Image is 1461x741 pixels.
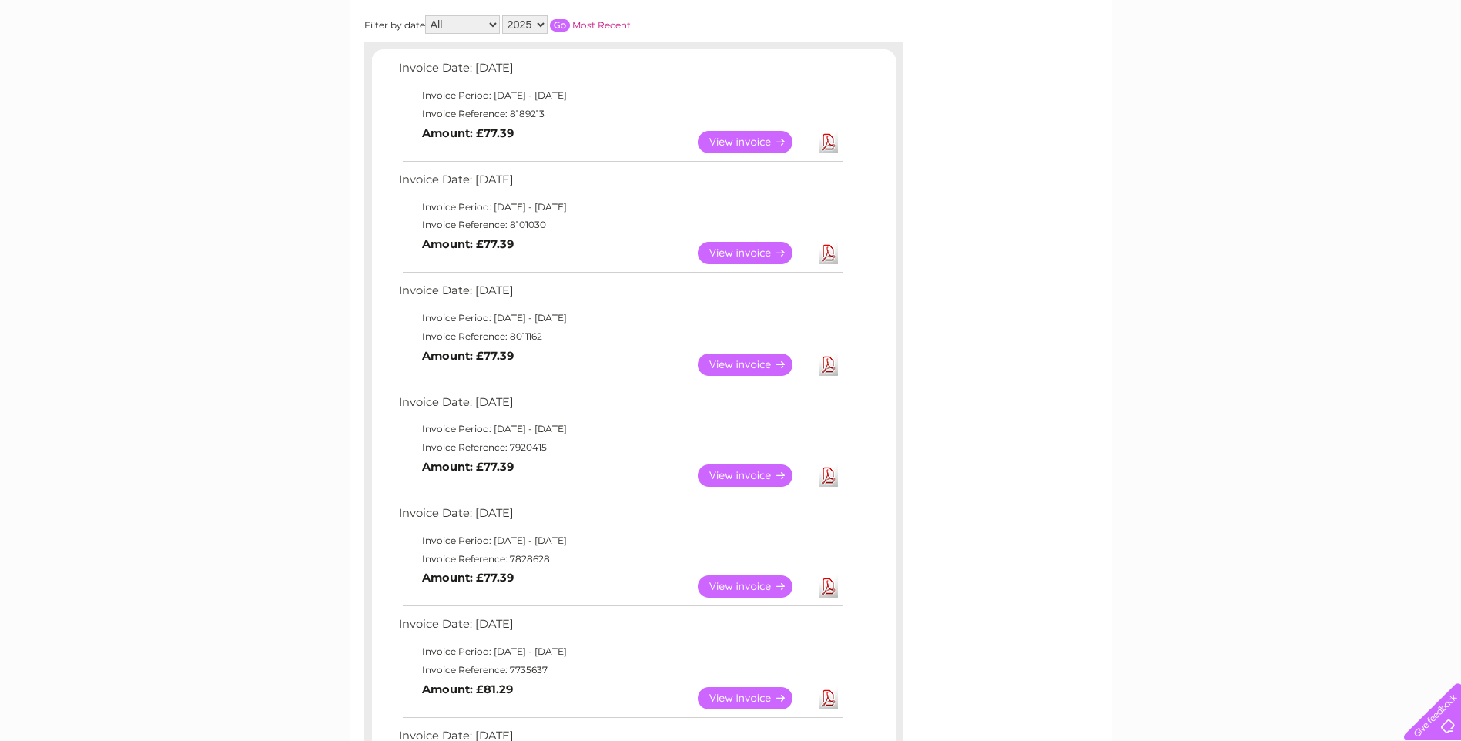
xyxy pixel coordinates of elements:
[422,126,514,140] b: Amount: £77.39
[698,464,811,487] a: View
[698,575,811,598] a: View
[51,40,129,87] img: logo.png
[698,242,811,264] a: View
[364,15,769,34] div: Filter by date
[1410,65,1446,77] a: Log out
[698,131,811,153] a: View
[395,503,846,531] td: Invoice Date: [DATE]
[819,575,838,598] a: Download
[395,169,846,198] td: Invoice Date: [DATE]
[367,8,1095,75] div: Clear Business is a trading name of Verastar Limited (registered in [GEOGRAPHIC_DATA] No. 3667643...
[698,687,811,709] a: View
[422,682,513,696] b: Amount: £81.29
[1228,65,1262,77] a: Energy
[395,392,846,421] td: Invoice Date: [DATE]
[1190,65,1219,77] a: Water
[395,531,846,550] td: Invoice Period: [DATE] - [DATE]
[395,438,846,457] td: Invoice Reference: 7920415
[572,19,631,31] a: Most Recent
[395,86,846,105] td: Invoice Period: [DATE] - [DATE]
[422,571,514,585] b: Amount: £77.39
[819,242,838,264] a: Download
[395,198,846,216] td: Invoice Period: [DATE] - [DATE]
[819,464,838,487] a: Download
[395,550,846,568] td: Invoice Reference: 7828628
[395,280,846,309] td: Invoice Date: [DATE]
[395,309,846,327] td: Invoice Period: [DATE] - [DATE]
[1327,65,1349,77] a: Blog
[395,105,846,123] td: Invoice Reference: 8189213
[395,661,846,679] td: Invoice Reference: 7735637
[395,216,846,234] td: Invoice Reference: 8101030
[422,460,514,474] b: Amount: £77.39
[698,354,811,376] a: View
[422,237,514,251] b: Amount: £77.39
[422,349,514,363] b: Amount: £77.39
[395,642,846,661] td: Invoice Period: [DATE] - [DATE]
[819,687,838,709] a: Download
[395,420,846,438] td: Invoice Period: [DATE] - [DATE]
[395,327,846,346] td: Invoice Reference: 8011162
[819,354,838,376] a: Download
[395,614,846,642] td: Invoice Date: [DATE]
[819,131,838,153] a: Download
[1272,65,1318,77] a: Telecoms
[395,58,846,86] td: Invoice Date: [DATE]
[1359,65,1396,77] a: Contact
[1171,8,1277,27] a: 0333 014 3131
